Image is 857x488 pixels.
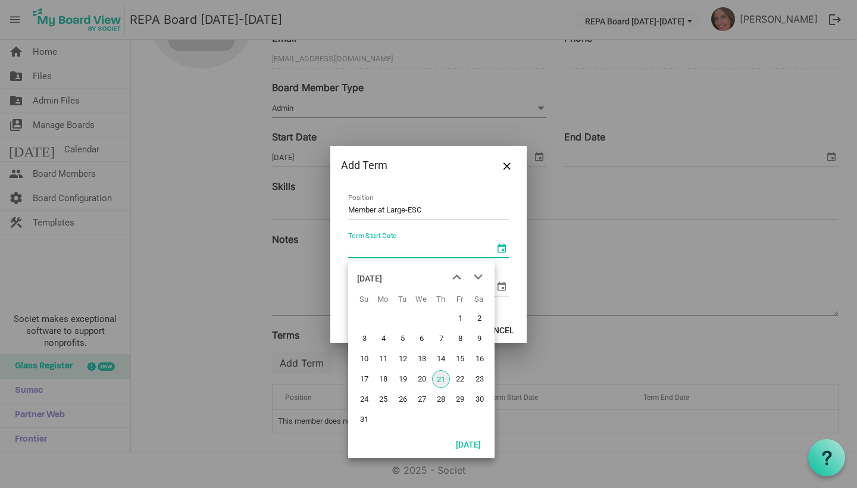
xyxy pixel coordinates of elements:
[451,350,469,368] span: Friday, August 15, 2025
[413,390,431,408] span: Wednesday, August 27, 2025
[448,436,489,452] button: Today
[355,350,373,368] span: Sunday, August 10, 2025
[431,369,450,389] td: Thursday, August 21, 2025
[471,370,489,388] span: Saturday, August 23, 2025
[432,330,450,348] span: Thursday, August 7, 2025
[355,330,373,348] span: Sunday, August 3, 2025
[413,350,431,368] span: Wednesday, August 13, 2025
[451,309,469,327] span: Friday, August 1, 2025
[355,390,373,408] span: Sunday, August 24, 2025
[470,290,489,308] th: Sa
[354,290,373,308] th: Su
[446,267,467,288] button: previous month
[451,390,469,408] span: Friday, August 29, 2025
[471,390,489,408] span: Saturday, August 30, 2025
[432,390,450,408] span: Thursday, August 28, 2025
[412,290,431,308] th: We
[341,157,481,174] div: Add Term
[467,267,489,288] button: next month
[330,146,527,343] div: Dialog edit
[394,390,412,408] span: Tuesday, August 26, 2025
[471,330,489,348] span: Saturday, August 9, 2025
[413,330,431,348] span: Wednesday, August 6, 2025
[393,290,412,308] th: Tu
[451,330,469,348] span: Friday, August 8, 2025
[357,267,382,290] div: title
[498,157,516,174] button: Close
[431,290,450,308] th: Th
[374,330,392,348] span: Monday, August 4, 2025
[374,350,392,368] span: Monday, August 11, 2025
[394,370,412,388] span: Tuesday, August 19, 2025
[471,309,489,327] span: Saturday, August 2, 2025
[495,241,509,255] span: select
[373,290,392,308] th: Mo
[495,279,509,293] span: select
[355,411,373,428] span: Sunday, August 31, 2025
[413,370,431,388] span: Wednesday, August 20, 2025
[374,390,392,408] span: Monday, August 25, 2025
[374,370,392,388] span: Monday, August 18, 2025
[394,350,412,368] span: Tuesday, August 12, 2025
[432,370,450,388] span: Thursday, August 21, 2025
[432,350,450,368] span: Thursday, August 14, 2025
[475,321,522,338] button: Cancel
[355,370,373,388] span: Sunday, August 17, 2025
[450,290,469,308] th: Fr
[394,330,412,348] span: Tuesday, August 5, 2025
[451,370,469,388] span: Friday, August 22, 2025
[471,350,489,368] span: Saturday, August 16, 2025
